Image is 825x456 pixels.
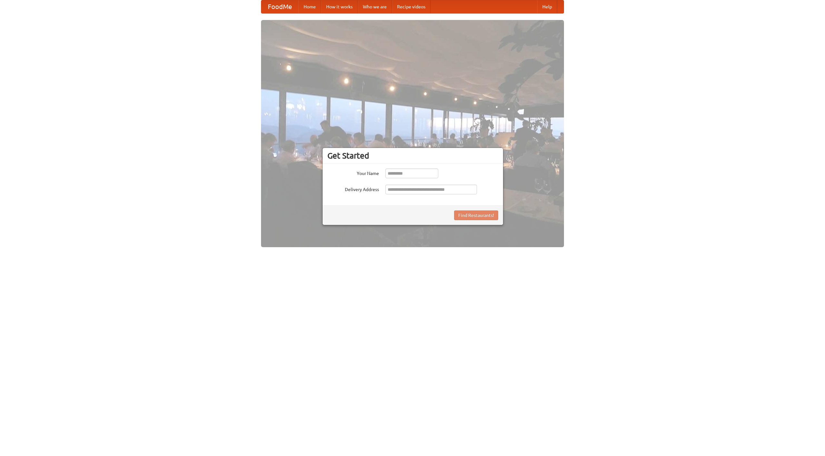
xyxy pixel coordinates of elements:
label: Delivery Address [327,185,379,193]
a: Help [537,0,557,13]
a: Who we are [358,0,392,13]
h3: Get Started [327,151,498,160]
a: Recipe videos [392,0,431,13]
a: How it works [321,0,358,13]
a: FoodMe [261,0,298,13]
a: Home [298,0,321,13]
label: Your Name [327,169,379,177]
button: Find Restaurants! [454,210,498,220]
